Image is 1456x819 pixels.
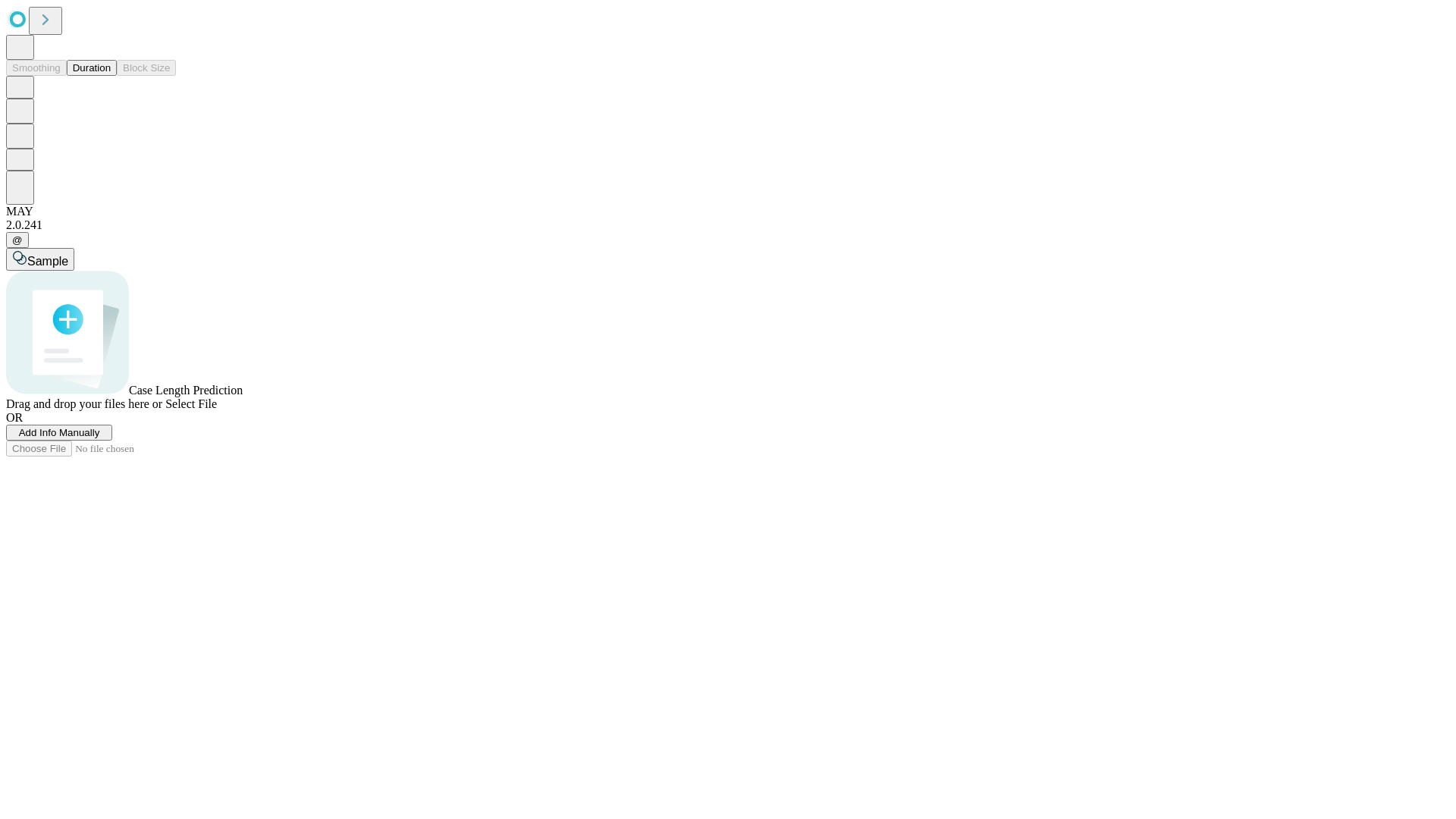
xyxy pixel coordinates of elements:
[6,425,112,441] button: Add Info Manually
[6,248,74,271] button: Sample
[19,427,100,438] span: Add Info Manually
[165,397,217,410] span: Select File
[6,60,67,76] button: Smoothing
[6,411,23,424] span: OR
[6,397,162,410] span: Drag and drop your files here or
[129,384,243,397] span: Case Length Prediction
[6,232,29,248] button: @
[6,205,1450,218] div: MAY
[12,234,23,246] span: @
[67,60,117,76] button: Duration
[117,60,176,76] button: Block Size
[27,255,68,268] span: Sample
[6,218,1450,232] div: 2.0.241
